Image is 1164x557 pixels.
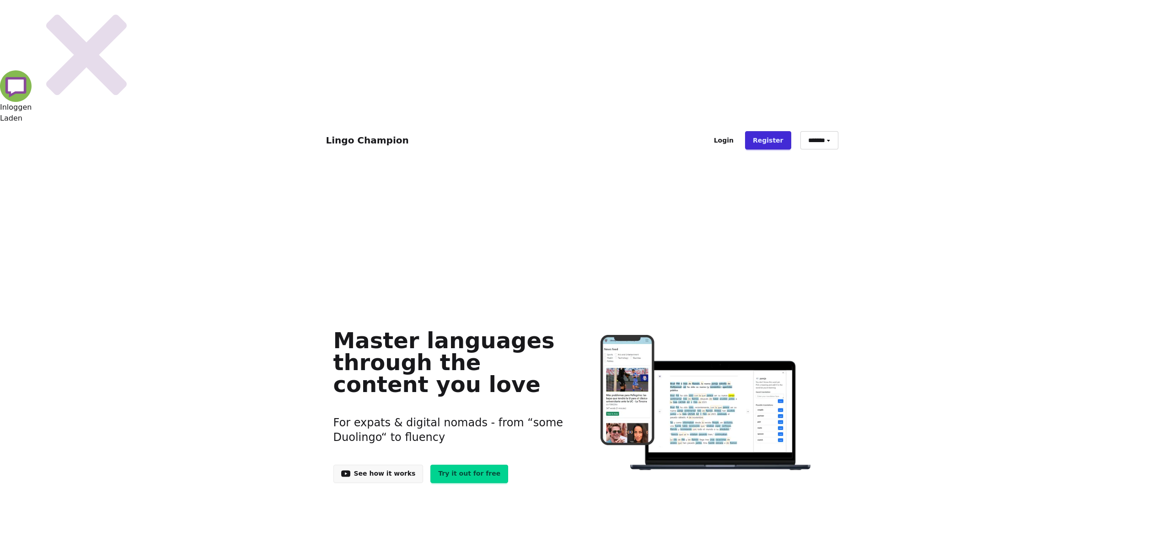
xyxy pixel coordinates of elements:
a: Register [745,131,791,149]
a: Lingo Champion [326,135,409,146]
img: Learn languages online [582,335,831,472]
a: Try it out for free [430,465,508,483]
h1: Master languages through the content you love [333,329,568,395]
a: Login [706,131,741,149]
h3: For expats & digital nomads - from “some Duolingo“ to fluency [333,404,568,456]
a: See how it works [333,465,424,483]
